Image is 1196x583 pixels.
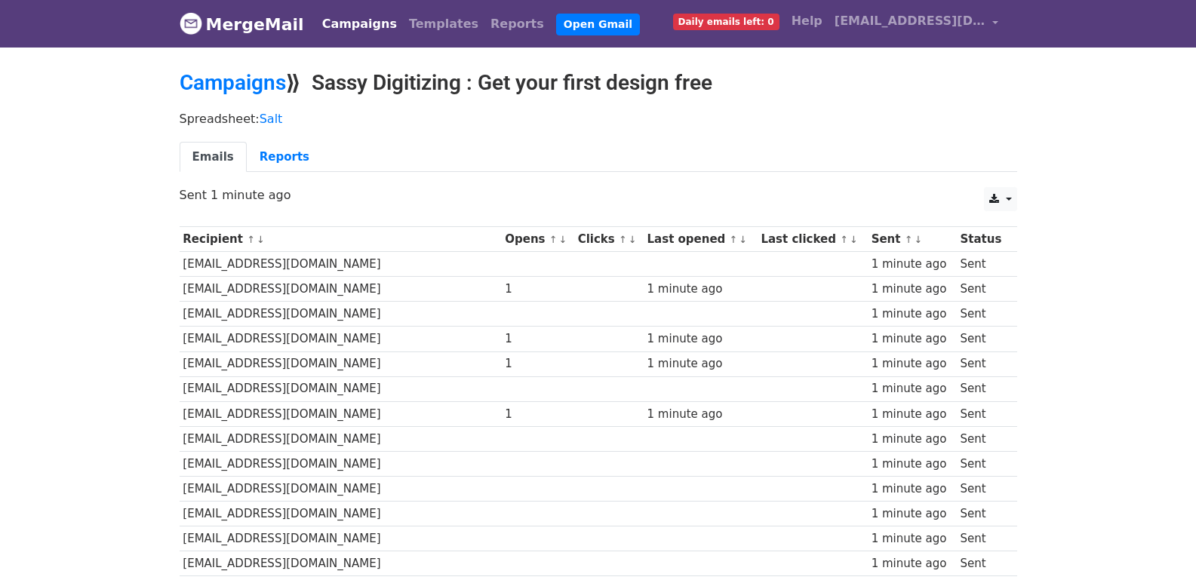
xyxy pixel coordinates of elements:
[957,502,1009,526] td: Sent
[180,187,1017,203] p: Sent 1 minute ago
[957,551,1009,576] td: Sent
[484,9,550,39] a: Reports
[180,142,247,173] a: Emails
[872,406,953,423] div: 1 minute ago
[403,9,484,39] a: Templates
[957,227,1009,252] th: Status
[247,234,255,245] a: ↑
[180,477,502,502] td: [EMAIL_ADDRESS][DOMAIN_NAME]
[558,234,567,245] a: ↓
[180,70,1017,96] h2: ⟫ Sassy Digitizing : Get your first design free
[872,281,953,298] div: 1 minute ago
[673,14,779,30] span: Daily emails left: 0
[180,252,502,277] td: [EMAIL_ADDRESS][DOMAIN_NAME]
[247,142,322,173] a: Reports
[872,480,953,498] div: 1 minute ago
[957,451,1009,476] td: Sent
[957,477,1009,502] td: Sent
[872,505,953,523] div: 1 minute ago
[957,376,1009,401] td: Sent
[957,252,1009,277] td: Sent
[556,14,640,35] a: Open Gmail
[957,426,1009,451] td: Sent
[180,526,502,551] td: [EMAIL_ADDRESS][DOMAIN_NAME]
[872,330,953,348] div: 1 minute ago
[316,9,403,39] a: Campaigns
[180,277,502,302] td: [EMAIL_ADDRESS][DOMAIN_NAME]
[180,551,502,576] td: [EMAIL_ADDRESS][DOMAIN_NAME]
[180,376,502,401] td: [EMAIL_ADDRESS][DOMAIN_NAME]
[872,555,953,572] div: 1 minute ago
[505,406,570,423] div: 1
[647,330,754,348] div: 1 minute ago
[957,526,1009,551] td: Sent
[872,456,953,473] div: 1 minute ago
[786,6,829,36] a: Help
[549,234,558,245] a: ↑
[180,401,502,426] td: [EMAIL_ADDRESS][DOMAIN_NAME]
[180,327,502,351] td: [EMAIL_ADDRESS][DOMAIN_NAME]
[730,234,738,245] a: ↑
[647,406,754,423] div: 1 minute ago
[501,227,573,252] th: Opens
[872,530,953,548] div: 1 minute ago
[957,327,1009,351] td: Sent
[180,111,1017,127] p: Spreadsheet:
[644,227,758,252] th: Last opened
[574,227,644,252] th: Clicks
[872,305,953,323] div: 1 minute ago
[180,70,286,95] a: Campaigns
[505,281,570,298] div: 1
[957,401,1009,426] td: Sent
[180,426,502,451] td: [EMAIL_ADDRESS][DOMAIN_NAME]
[872,380,953,397] div: 1 minute ago
[829,6,1005,41] a: [EMAIL_ADDRESS][DOMAIN_NAME]
[260,112,283,126] a: Salt
[180,227,502,252] th: Recipient
[180,502,502,526] td: [EMAIL_ADDRESS][DOMAIN_NAME]
[739,234,747,245] a: ↓
[905,234,913,245] a: ↑
[257,234,265,245] a: ↓
[505,355,570,373] div: 1
[914,234,922,245] a: ↓
[619,234,627,245] a: ↑
[850,234,858,245] a: ↓
[629,234,637,245] a: ↓
[180,351,502,376] td: [EMAIL_ADDRESS][DOMAIN_NAME]
[180,302,502,327] td: [EMAIL_ADDRESS][DOMAIN_NAME]
[180,8,304,40] a: MergeMail
[667,6,786,36] a: Daily emails left: 0
[647,355,754,373] div: 1 minute ago
[840,234,848,245] a: ↑
[868,227,957,252] th: Sent
[872,431,953,448] div: 1 minute ago
[505,330,570,348] div: 1
[957,351,1009,376] td: Sent
[180,451,502,476] td: [EMAIL_ADDRESS][DOMAIN_NAME]
[758,227,868,252] th: Last clicked
[647,281,754,298] div: 1 minute ago
[872,256,953,273] div: 1 minute ago
[835,12,985,30] span: [EMAIL_ADDRESS][DOMAIN_NAME]
[180,12,202,35] img: MergeMail logo
[957,277,1009,302] td: Sent
[957,302,1009,327] td: Sent
[872,355,953,373] div: 1 minute ago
